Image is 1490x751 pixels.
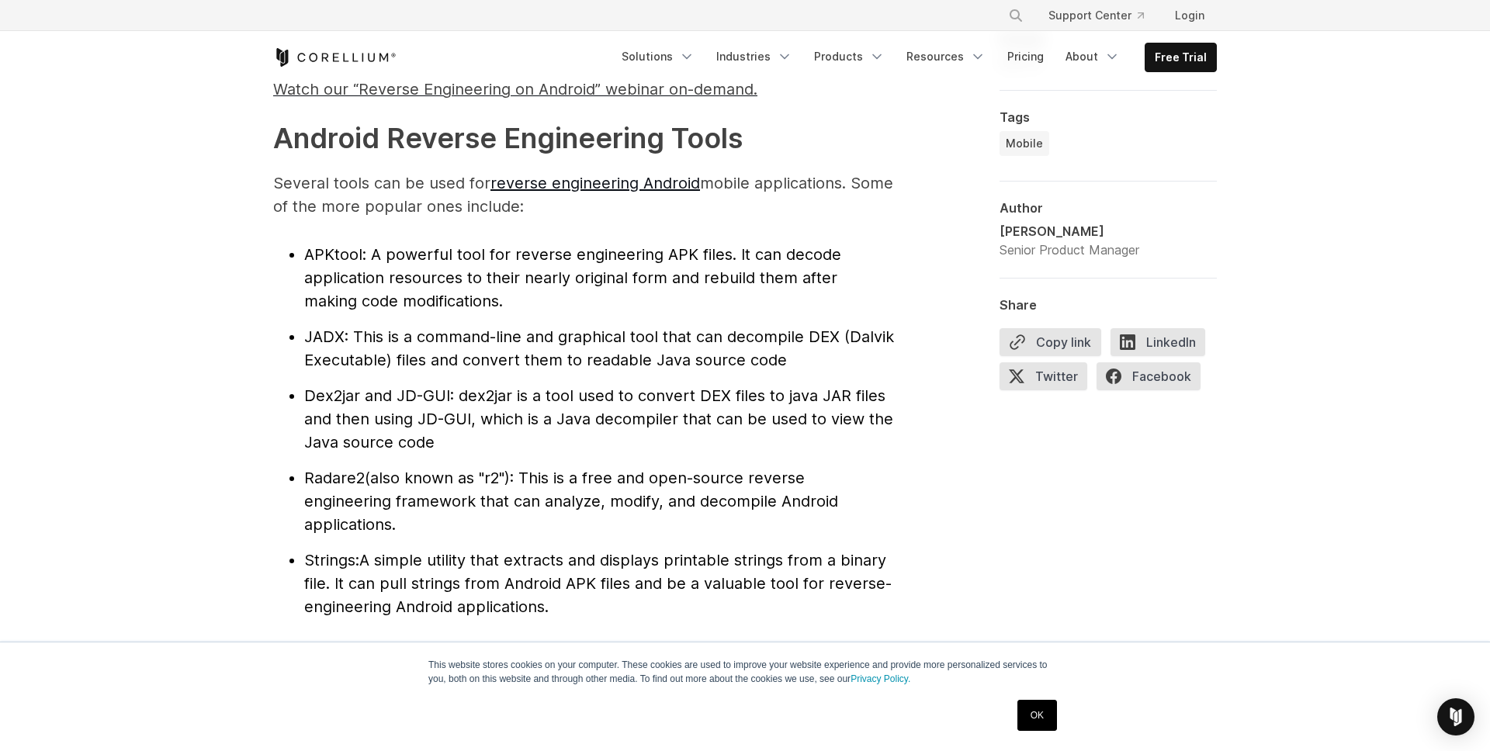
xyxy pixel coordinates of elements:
[304,551,359,569] span: Strings:
[1000,109,1217,125] div: Tags
[1000,328,1101,356] button: Copy link
[273,86,757,97] a: Watch our “Reverse Engineering on Android” webinar on-demand.
[1000,241,1139,259] div: Senior Product Manager
[273,80,757,99] span: Watch our “Reverse Engineering on Android” webinar on-demand.
[851,673,910,684] a: Privacy Policy.
[707,43,802,71] a: Industries
[612,43,1217,72] div: Navigation Menu
[1017,700,1057,731] a: OK
[304,386,450,405] span: Dex2jar and JD-GUI
[989,2,1217,29] div: Navigation Menu
[998,43,1053,71] a: Pricing
[805,43,894,71] a: Products
[273,48,397,67] a: Corellium Home
[1006,136,1043,151] span: Mobile
[1056,43,1129,71] a: About
[1145,43,1216,71] a: Free Trial
[304,386,893,452] span: : dex2jar is a tool used to convert DEX files to java JAR files and then using JD-GUI, which is a...
[304,327,345,346] span: JADX
[1000,200,1217,216] div: Author
[490,174,700,192] a: reverse engineering Android
[273,171,894,218] p: Several tools can be used for mobile applications. Some of the more popular ones include:
[1000,362,1087,390] span: Twitter
[1163,2,1217,29] a: Login
[1000,362,1097,396] a: Twitter
[1036,2,1156,29] a: Support Center
[1097,362,1210,396] a: Facebook
[1111,328,1205,356] span: LinkedIn
[304,245,362,264] span: APKtool
[304,327,894,369] span: : This is a command-line and graphical tool that can decompile DEX (Dalvik Executable) files and ...
[897,43,995,71] a: Resources
[428,658,1062,686] p: This website stores cookies on your computer. These cookies are used to improve your website expe...
[1000,131,1049,156] a: Mobile
[612,43,704,71] a: Solutions
[1097,362,1201,390] span: Facebook
[304,245,841,310] span: : A powerful tool for reverse engineering APK files. It can decode application resources to their...
[1000,297,1217,313] div: Share
[1111,328,1215,362] a: LinkedIn
[304,469,838,534] span: (also known as "r2"): This is a free and open-source reverse engineering framework that can analy...
[304,469,365,487] span: Radare2
[1437,698,1474,735] div: Open Intercom Messenger
[273,121,743,155] strong: Android Reverse Engineering Tools
[304,551,892,616] span: A simple utility that extracts and displays printable strings from a binary file. It can pull str...
[1000,222,1139,241] div: [PERSON_NAME]
[1002,2,1030,29] button: Search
